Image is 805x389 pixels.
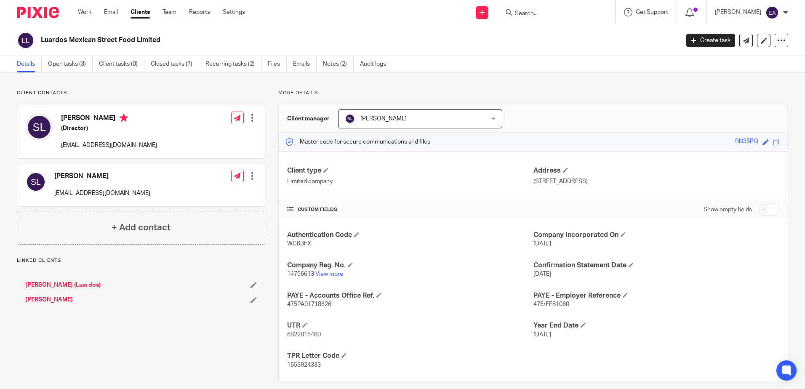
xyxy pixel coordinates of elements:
a: View more [315,271,343,277]
h4: Address [533,166,779,175]
a: Client tasks (0) [99,56,144,72]
h4: TPR Letter Code [287,352,533,360]
a: Settings [223,8,245,16]
a: Team [163,8,176,16]
h4: [PERSON_NAME] [54,172,150,181]
p: [EMAIL_ADDRESS][DOMAIN_NAME] [61,141,157,149]
span: [DATE] [533,332,551,338]
a: Notes (2) [323,56,354,72]
h4: UTR [287,321,533,330]
img: svg%3E [765,6,779,19]
a: Create task [686,34,735,47]
h4: CUSTOM FIELDS [287,206,533,213]
h2: Luardos Mexican Street Food Limited [41,36,547,45]
p: Limited company [287,177,533,186]
img: svg%3E [345,114,355,124]
h4: Company Incorporated On [533,231,779,240]
h4: + Add contact [112,221,171,234]
a: [PERSON_NAME] (Luardos) [25,281,101,289]
p: Master code for secure communications and files [285,138,430,146]
a: Details [17,56,42,72]
a: Work [78,8,91,16]
i: Primary [120,114,128,122]
a: Closed tasks (7) [151,56,199,72]
div: BN35PQ [735,137,758,147]
img: svg%3E [26,172,46,192]
span: 475PA01718626 [287,301,331,307]
h4: Company Reg. No. [287,261,533,270]
h4: [PERSON_NAME] [61,114,157,124]
span: 475/FE81060 [533,301,569,307]
span: Get Support [636,9,668,15]
input: Search [514,10,590,18]
h5: (Director) [61,124,157,133]
span: [PERSON_NAME] [360,116,407,122]
h4: Authentication Code [287,231,533,240]
img: Pixie [17,7,59,18]
p: [STREET_ADDRESS] [533,177,779,186]
h4: Confirmation Statement Date [533,261,779,270]
span: WC6BFX [287,241,311,247]
a: [PERSON_NAME] [25,296,73,304]
h4: Client type [287,166,533,175]
img: svg%3E [17,32,35,49]
p: Linked clients [17,257,265,264]
a: Clients [131,8,150,16]
a: Reports [189,8,210,16]
a: Emails [293,56,317,72]
p: Client contacts [17,90,265,96]
a: Files [268,56,287,72]
img: svg%3E [26,114,53,141]
h4: PAYE - Employer Reference [533,291,779,300]
h4: Year End Date [533,321,779,330]
span: 1653924333 [287,362,321,368]
p: More details [278,90,788,96]
p: [PERSON_NAME] [715,8,761,16]
p: [EMAIL_ADDRESS][DOMAIN_NAME] [54,189,150,197]
span: [DATE] [533,271,551,277]
a: Recurring tasks (2) [205,56,261,72]
a: Email [104,8,118,16]
h4: PAYE - Accounts Office Ref. [287,291,533,300]
span: 14756613 [287,271,314,277]
a: Audit logs [360,56,392,72]
span: [DATE] [533,241,551,247]
span: 6822815480 [287,332,321,338]
label: Show empty fields [704,205,752,214]
a: Open tasks (3) [48,56,93,72]
h3: Client manager [287,115,330,123]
